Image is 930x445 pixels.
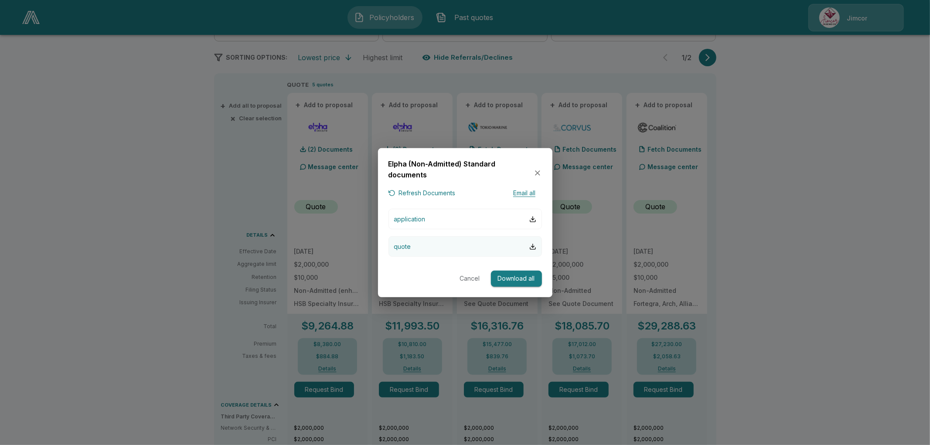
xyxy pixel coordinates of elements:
button: quote [388,236,542,257]
button: Download all [491,271,542,287]
button: Cancel [456,271,484,287]
button: application [388,209,542,229]
h6: Elpha (Non-Admitted) Standard documents [388,158,533,180]
button: Email all [507,188,542,199]
p: application [394,214,426,224]
p: quote [394,242,411,251]
button: Refresh Documents [388,188,456,199]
